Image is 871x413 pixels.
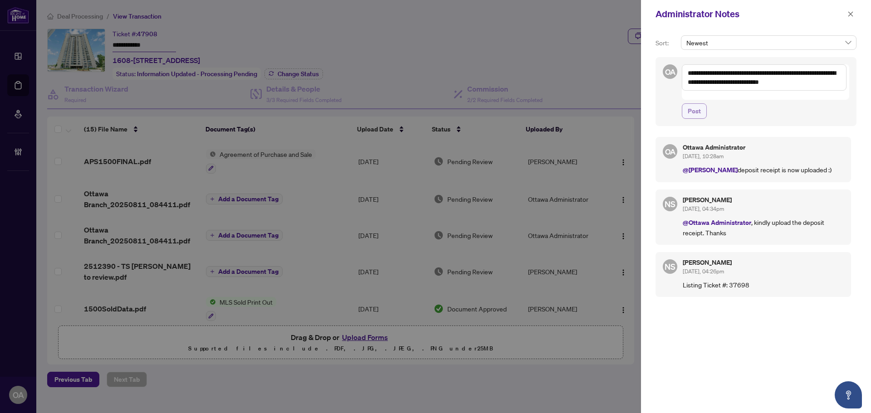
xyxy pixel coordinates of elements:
[656,38,677,48] p: Sort:
[683,165,738,174] span: @[PERSON_NAME]
[847,11,854,17] span: close
[683,259,844,266] h5: [PERSON_NAME]
[835,381,862,408] button: Open asap
[683,205,724,212] span: [DATE], 04:34pm
[683,153,724,160] span: [DATE], 10:28am
[656,7,845,21] div: Administrator Notes
[665,260,675,273] span: NS
[682,103,707,119] button: Post
[683,218,751,227] span: @Ottawa Administrator
[683,144,844,151] h5: Ottawa Administrator
[665,65,675,78] span: OA
[683,268,724,275] span: [DATE], 04:26pm
[683,217,844,238] p: , kindly upload the deposit receipt. Thanks
[665,198,675,210] span: NS
[683,165,844,175] p: deposit receipt is now uploaded :)
[683,280,844,290] p: Listing Ticket #: 37698
[683,197,844,203] h5: [PERSON_NAME]
[688,104,701,118] span: Post
[665,145,675,157] span: OA
[686,36,851,49] span: Newest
